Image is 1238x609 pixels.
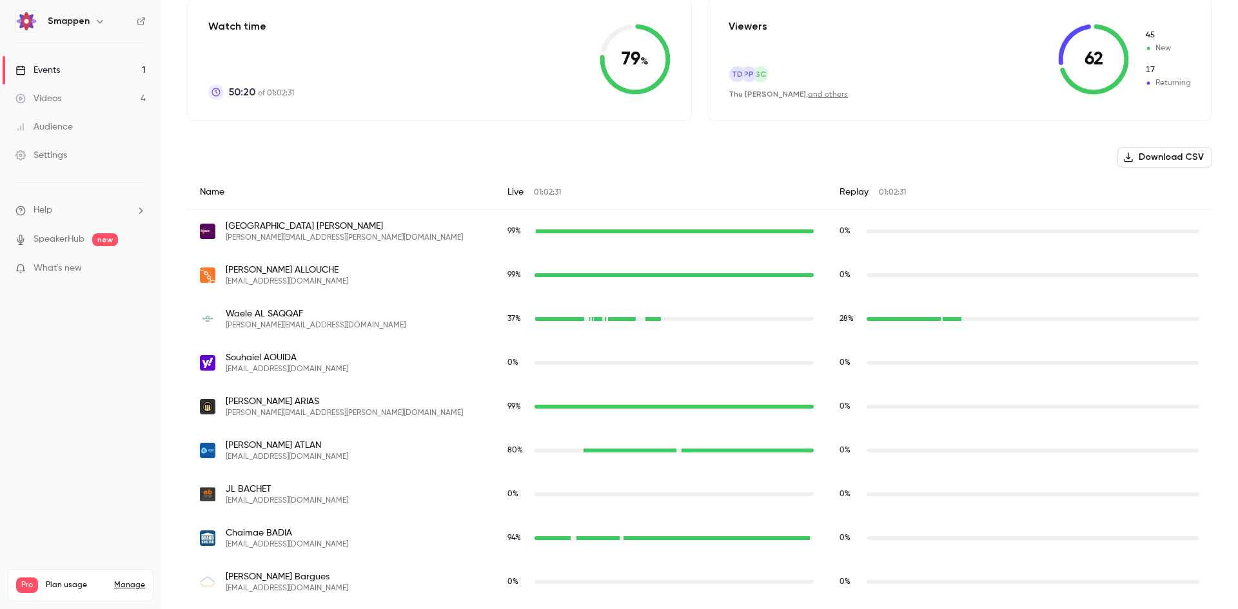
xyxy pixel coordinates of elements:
span: [PERSON_NAME] Bargues [226,570,348,583]
div: florence.adam@5asec.com [187,209,1212,254]
span: [PERSON_NAME] ALLOUCHE [226,264,348,276]
span: [PERSON_NAME][EMAIL_ADDRESS][PERSON_NAME][DOMAIN_NAME] [226,233,463,243]
span: Replay watch time [840,532,860,544]
span: Live watch time [507,226,528,237]
span: What's new [34,262,82,275]
img: 5asec.com [200,224,215,239]
div: Videos [15,92,61,105]
span: Thu [PERSON_NAME] [729,90,806,99]
span: [PERSON_NAME][EMAIL_ADDRESS][PERSON_NAME][DOMAIN_NAME] [226,408,463,418]
span: Live watch time [507,576,528,588]
img: domidom.fr [200,311,215,327]
span: 0 % [507,359,518,367]
span: PP [743,68,754,80]
span: 0 % [840,227,850,235]
li: help-dropdown-opener [15,204,146,217]
span: [EMAIL_ADDRESS][DOMAIN_NAME] [226,583,348,594]
img: asr-nettoyage.fr [200,443,215,458]
span: [PERSON_NAME] ATLAN [226,439,348,452]
span: Help [34,204,52,217]
span: Replay watch time [840,401,860,412]
span: 0 % [840,578,850,586]
span: Replay watch time [840,269,860,281]
div: cbadia@fitnesspark-group.com [187,516,1212,560]
button: Download CSV [1117,147,1212,168]
span: Chaimae BADIA [226,527,348,539]
span: [EMAIL_ADDRESS][DOMAIN_NAME] [226,539,348,550]
span: [EMAIL_ADDRESS][DOMAIN_NAME] [226,276,348,287]
div: Audience [15,121,73,133]
span: 50:20 [229,84,255,100]
span: Live watch time [507,488,528,500]
span: Replay watch time [840,576,860,588]
span: [PERSON_NAME] ARIAS [226,395,463,408]
span: New [1145,43,1191,54]
span: Replay watch time [840,357,860,369]
span: Live watch time [507,445,528,456]
span: 99 % [507,403,521,411]
span: Replay watch time [840,445,860,456]
span: [EMAIL_ADDRESS][DOMAIN_NAME] [226,364,348,374]
div: w.alsaqqaf@domidom.fr [187,297,1212,341]
span: new [92,233,118,246]
span: 94 % [507,534,521,542]
div: a_souhaiel@yahoo.fr [187,341,1212,385]
span: 0 % [507,578,518,586]
div: Live [495,175,827,209]
div: , [729,89,848,100]
span: 28 % [840,315,854,323]
span: Live watch time [507,532,528,544]
div: Settings [15,149,67,162]
span: 80 % [507,447,523,454]
span: Replay watch time [840,313,860,325]
img: abcourtage.com [200,487,215,502]
span: Live watch time [507,357,528,369]
span: [GEOGRAPHIC_DATA] [PERSON_NAME] [226,220,463,233]
img: arias-patrimoine.fr [200,399,215,414]
span: 0 % [840,403,850,411]
a: Manage [114,580,145,590]
div: pallouche@lesopticiensmobiles.com [187,253,1212,297]
span: 01:02:31 [534,189,561,197]
div: recrutement@asr-nettoyage.fr [187,429,1212,472]
img: ama-vida.fr [200,574,215,590]
a: SpeakerHub [34,233,84,246]
div: jeanloup.bachet@abcourtage.com [187,472,1212,516]
span: 0 % [840,447,850,454]
div: eba@ama-vida.fr [187,560,1212,604]
span: 99 % [507,271,521,279]
span: Returning [1145,64,1191,76]
img: lesopticiensmobiles.com [200,267,215,283]
span: Plan usage [46,580,106,590]
div: Name [187,175,495,209]
iframe: Noticeable Trigger [130,263,146,275]
p: Viewers [729,19,767,34]
p: of 01:02:31 [229,84,294,100]
p: Watch time [208,19,294,34]
span: TD [732,68,743,80]
span: 37 % [507,315,521,323]
img: fitnesspark-group.com [200,530,215,546]
span: Live watch time [507,313,528,325]
span: [EMAIL_ADDRESS][DOMAIN_NAME] [226,496,348,506]
span: Pro [16,577,38,593]
img: yahoo.fr [200,355,215,371]
span: JL BACHET [226,483,348,496]
span: SC [755,68,766,80]
span: Replay watch time [840,226,860,237]
span: [PERSON_NAME][EMAIL_ADDRESS][DOMAIN_NAME] [226,320,406,331]
span: 0 % [507,490,518,498]
div: Events [15,64,60,77]
a: and others [808,91,848,99]
span: Live watch time [507,401,528,412]
h6: Smappen [48,15,90,28]
span: 99 % [507,227,521,235]
span: [EMAIL_ADDRESS][DOMAIN_NAME] [226,452,348,462]
span: New [1145,30,1191,41]
span: 0 % [840,490,850,498]
img: Smappen [16,11,37,32]
span: 0 % [840,271,850,279]
span: Souhaiel AOUIDA [226,351,348,364]
span: Waele AL SAQQAF [226,307,406,320]
div: olivier@arias-patrimoine.fr [187,385,1212,429]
